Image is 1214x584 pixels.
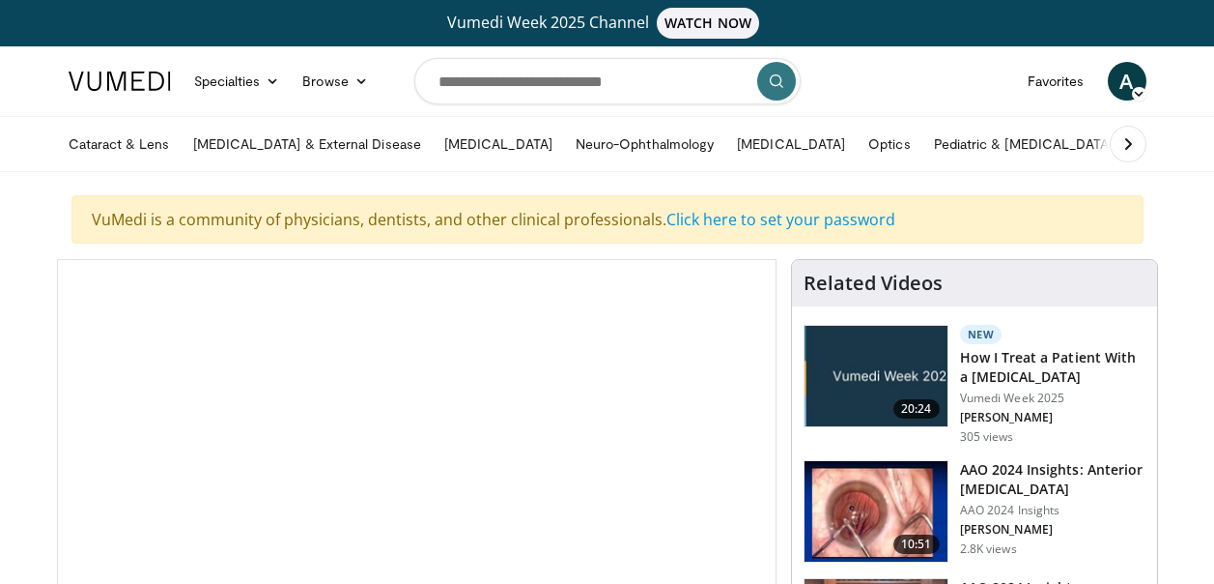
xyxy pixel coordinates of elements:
p: 2.8K views [960,541,1017,557]
a: Favorites [1016,62,1096,101]
img: VuMedi Logo [69,72,171,91]
a: Vumedi Week 2025 ChannelWATCH NOW [71,8,1143,39]
input: Search topics, interventions [414,58,801,104]
a: Neuro-Ophthalmology [564,125,725,163]
span: 10:51 [893,535,940,554]
a: Specialties [183,62,292,101]
img: 02d29458-18ce-4e7f-be78-7423ab9bdffd.jpg.150x105_q85_crop-smart_upscale.jpg [805,326,947,426]
p: AAO 2024 Insights [960,503,1145,518]
span: WATCH NOW [657,8,759,39]
a: 10:51 AAO 2024 Insights: Anterior [MEDICAL_DATA] AAO 2024 Insights [PERSON_NAME] 2.8K views [804,460,1145,563]
p: [PERSON_NAME] [960,522,1145,538]
a: [MEDICAL_DATA] [725,125,857,163]
p: 305 views [960,429,1014,445]
div: VuMedi is a community of physicians, dentists, and other clinical professionals. [71,195,1143,244]
span: 20:24 [893,399,940,419]
a: Cataract & Lens [57,125,182,163]
a: Browse [291,62,380,101]
a: Optics [857,125,921,163]
a: 20:24 New How I Treat a Patient With a [MEDICAL_DATA] Vumedi Week 2025 [PERSON_NAME] 305 views [804,325,1145,445]
h4: Related Videos [804,272,943,295]
a: Click here to set your password [666,209,895,230]
p: [PERSON_NAME] [960,410,1145,425]
h3: AAO 2024 Insights: Anterior [MEDICAL_DATA] [960,460,1145,499]
a: A [1108,62,1146,101]
a: [MEDICAL_DATA] [433,125,564,163]
h3: How I Treat a Patient With a [MEDICAL_DATA] [960,348,1145,387]
img: fd942f01-32bb-45af-b226-b96b538a46e6.150x105_q85_crop-smart_upscale.jpg [805,461,947,562]
p: New [960,325,1002,344]
p: Vumedi Week 2025 [960,391,1145,406]
a: [MEDICAL_DATA] & External Disease [182,125,433,163]
a: Pediatric & [MEDICAL_DATA] [922,125,1125,163]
